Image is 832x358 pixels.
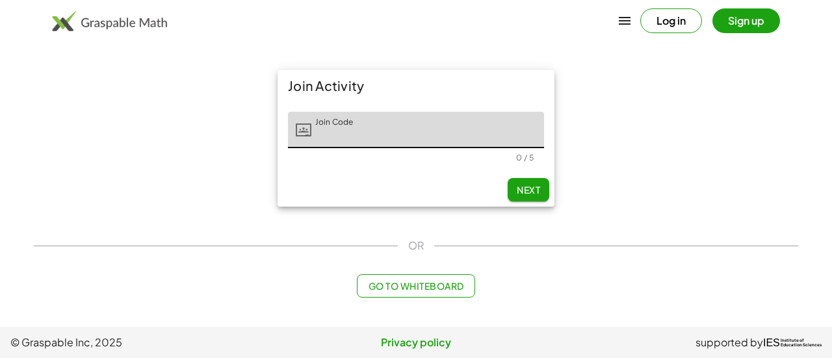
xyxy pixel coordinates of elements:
span: Go to Whiteboard [368,280,463,292]
div: 0 / 5 [516,153,534,162]
button: Go to Whiteboard [357,274,474,298]
span: OR [408,238,424,253]
span: supported by [695,335,763,350]
span: IES [763,337,780,349]
span: © Graspable Inc, 2025 [10,335,281,350]
a: IESInstitute ofEducation Sciences [763,335,822,350]
button: Sign up [712,8,780,33]
button: Log in [640,8,702,33]
div: Join Activity [278,70,554,101]
span: Next [517,184,540,196]
button: Next [508,178,549,201]
span: Institute of Education Sciences [781,339,822,348]
a: Privacy policy [281,335,551,350]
